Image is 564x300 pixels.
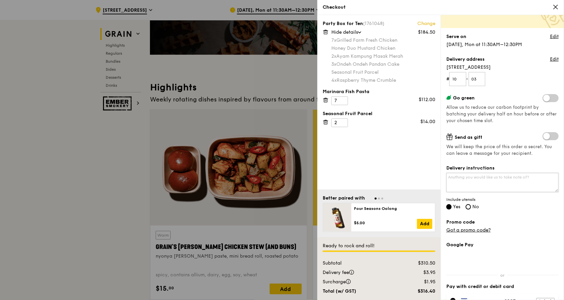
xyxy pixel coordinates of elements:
[354,220,417,226] div: $5.00
[331,61,435,68] div: Ondeh Ondeh Pandan Cake
[381,198,383,200] span: Go to slide 3
[378,198,380,200] span: Go to slide 2
[323,20,435,27] div: Party Box for Ten
[446,219,559,226] label: Promo code
[455,134,482,140] span: Send as gift
[420,118,435,125] div: $14.00
[417,20,435,27] a: Change
[550,56,559,63] a: Edit
[446,197,559,202] span: Include utensils
[331,29,358,35] span: Hide details
[453,95,475,101] span: Go green
[446,227,491,233] a: Got a promo code?
[331,37,336,43] span: 7x
[319,279,399,285] div: Surcharge
[417,219,432,229] a: Add
[319,288,399,295] div: Total (w/ GST)
[446,242,559,248] label: Google Pay
[466,204,471,210] input: No
[331,37,435,44] div: Grilled Farm Fresh Chicken
[446,105,557,123] span: Allow us to reduce our carbon footprint by batching your delivery half an hour before or after yo...
[472,204,479,210] span: No
[323,195,365,202] div: Better paired with
[319,260,399,267] div: Subtotal
[331,77,435,84] div: Raspberry Thyme Crumble
[446,252,559,267] iframe: Secure payment button frame
[363,21,384,26] span: (1761048)
[419,96,435,103] div: $112.00
[331,53,336,59] span: 2x
[418,29,435,36] div: $184.50
[446,42,522,47] span: [DATE], Mon at 11:30AM–12:30PM
[541,6,564,29] img: Meal donation
[446,165,559,172] label: Delivery instructions
[550,33,559,40] a: Edit
[469,72,486,86] input: Unit
[354,206,432,211] div: Four Seasons Oolong
[399,260,439,267] div: $310.50
[331,61,336,67] span: 3x
[319,269,399,276] div: Delivery fee
[323,88,435,95] div: Marinara Fish Pasta
[399,279,439,285] div: $1.95
[375,198,377,200] span: Go to slide 1
[446,283,559,290] label: Pay with credit or debit card
[446,64,559,71] span: [STREET_ADDRESS]
[331,69,435,76] div: Seasonal Fruit Parcel
[446,33,466,40] label: Serve on
[399,269,439,276] div: $3.95
[446,56,485,63] label: Delivery address
[446,72,559,86] form: # -
[331,53,435,60] div: Ayam Kampung Masak Merah
[331,77,337,83] span: 4x
[331,45,435,52] div: Honey Duo Mustard Chicken
[323,243,435,249] div: Ready to rock and roll!
[453,204,460,210] span: Yes
[446,143,559,157] span: We will keep the price of this order a secret. You can leave a message for your recipient.
[399,288,439,295] div: $316.40
[449,72,466,86] input: Floor
[446,204,452,210] input: Yes
[323,4,559,11] div: Checkout
[323,110,435,117] div: Seasonal Fruit Parcel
